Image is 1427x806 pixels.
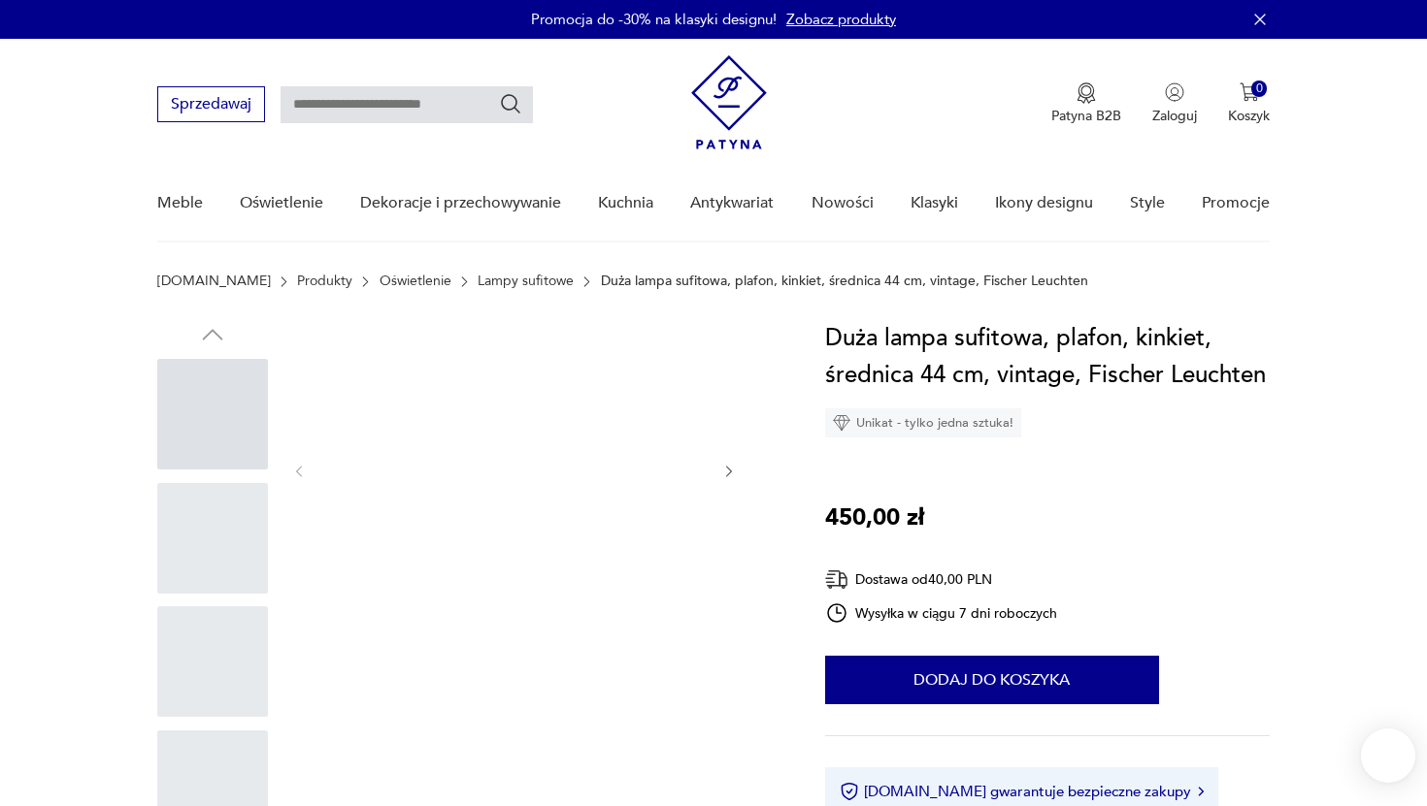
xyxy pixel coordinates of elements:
[825,567,1058,592] div: Dostawa od 40,00 PLN
[825,601,1058,625] div: Wysyłka w ciągu 7 dni roboczych
[157,274,271,289] a: [DOMAIN_NAME]
[825,500,924,536] p: 450,00 zł
[911,166,958,241] a: Klasyki
[157,99,265,113] a: Sprzedawaj
[840,782,1204,801] button: [DOMAIN_NAME] gwarantuje bezpieczne zakupy
[812,166,874,241] a: Nowości
[833,414,850,432] img: Ikona diamentu
[825,408,1021,437] div: Unikat - tylko jedna sztuka!
[1228,107,1270,125] p: Koszyk
[240,166,323,241] a: Oświetlenie
[1051,82,1121,125] button: Patyna B2B
[1051,107,1121,125] p: Patyna B2B
[157,86,265,122] button: Sprzedawaj
[1251,81,1268,97] div: 0
[380,274,451,289] a: Oświetlenie
[360,166,561,241] a: Dekoracje i przechowywanie
[1130,166,1165,241] a: Style
[157,166,203,241] a: Meble
[531,10,777,29] p: Promocja do -30% na klasyki designu!
[995,166,1093,241] a: Ikony designu
[786,10,896,29] a: Zobacz produkty
[1228,82,1270,125] button: 0Koszyk
[825,567,848,592] img: Ikona dostawy
[598,166,653,241] a: Kuchnia
[1051,82,1121,125] a: Ikona medaluPatyna B2B
[1165,82,1184,102] img: Ikonka użytkownika
[1152,107,1197,125] p: Zaloguj
[825,656,1159,704] button: Dodaj do koszyka
[840,782,859,801] img: Ikona certyfikatu
[326,320,701,620] img: Zdjęcie produktu Duża lampa sufitowa, plafon, kinkiet, średnica 44 cm, vintage, Fischer Leuchten
[499,92,522,115] button: Szukaj
[297,274,352,289] a: Produkty
[478,274,574,289] a: Lampy sufitowe
[825,320,1271,394] h1: Duża lampa sufitowa, plafon, kinkiet, średnica 44 cm, vintage, Fischer Leuchten
[1077,82,1096,104] img: Ikona medalu
[691,55,767,149] img: Patyna - sklep z meblami i dekoracjami vintage
[1152,82,1197,125] button: Zaloguj
[1202,166,1270,241] a: Promocje
[1198,787,1204,796] img: Ikona strzałki w prawo
[1240,82,1259,102] img: Ikona koszyka
[601,274,1088,289] p: Duża lampa sufitowa, plafon, kinkiet, średnica 44 cm, vintage, Fischer Leuchten
[1361,728,1415,783] iframe: Smartsupp widget button
[690,166,774,241] a: Antykwariat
